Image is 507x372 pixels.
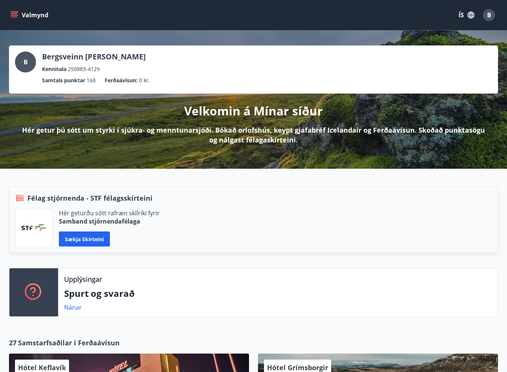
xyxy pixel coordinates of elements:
p: Upplýsingar [64,274,102,284]
span: 0 kr. [139,76,150,85]
p: Hér geturðu sótt rafræn skilríki fyrir [59,209,160,217]
p: Velkomin á Mínar síður [184,103,323,119]
img: vjCaq2fThgY3EUYqSgpjEiBg6WP39ov69hlhuPVN.png [21,224,47,231]
p: Ferðaávísun : [105,76,138,85]
p: Samband stjórnendafélaga [59,217,160,225]
button: Sækja skírteini [59,231,110,246]
span: Hótel Grímsborgir [267,363,328,372]
button: menu [9,8,51,22]
span: Hótel Keflavík [18,363,66,372]
p: Spurt og svarað [64,287,492,300]
a: Nánar [64,303,82,312]
p: Kennitala [42,65,66,73]
span: Samstarfsaðilar í Ferðaávísun [18,338,120,348]
span: 168 [87,76,96,85]
button: ÍS [454,8,478,22]
p: Bergsveinn [PERSON_NAME] [42,51,146,62]
span: 27 [9,338,16,348]
p: Samtals punktar [42,76,85,85]
button: B [480,6,498,24]
span: 250883-4129 [68,65,100,73]
span: B [24,58,28,66]
p: Hér getur þú sótt um styrki í sjúkra- og menntunarsjóði. Bókað orlofshús, keypt gjafabréf Iceland... [21,125,486,145]
span: Félag stjórnenda - STF félagsskírteini [27,193,153,203]
span: B [487,11,491,19]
